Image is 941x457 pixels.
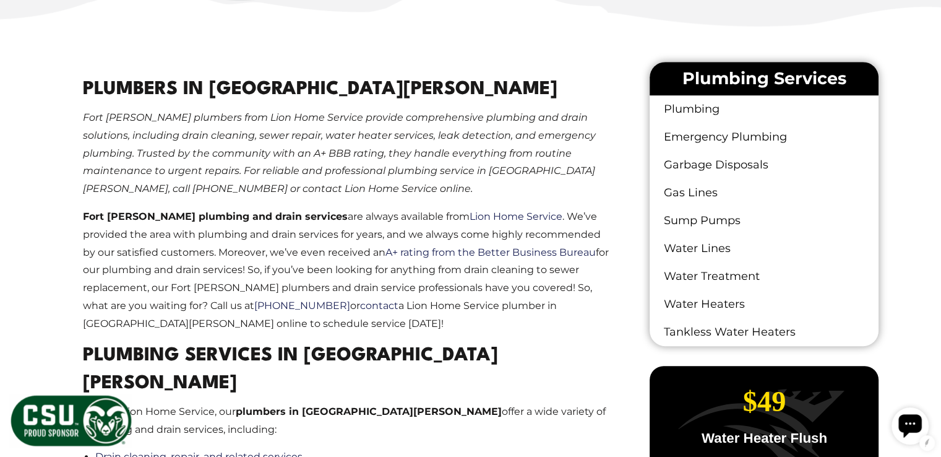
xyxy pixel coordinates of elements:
[83,211,348,222] strong: Fort [PERSON_NAME] plumbing and drain services
[650,95,878,123] a: Plumbing
[83,342,614,398] h2: Plumbing Services In [GEOGRAPHIC_DATA][PERSON_NAME]
[470,211,562,222] a: Lion Home Service
[650,318,878,346] a: Tankless Water Heaters
[650,62,878,95] li: Plumbing Services
[650,290,878,318] a: Water Heaters
[650,179,878,207] a: Gas Lines
[385,246,596,258] a: A+ rating from the Better Business Bureau
[650,263,878,290] a: Water Treatment
[743,386,786,417] span: $49
[9,394,133,448] img: CSU Sponsor Badge
[236,406,502,417] strong: plumbers in [GEOGRAPHIC_DATA][PERSON_NAME]
[5,5,42,42] div: Open chat widget
[650,151,878,179] a: Garbage Disposals
[650,207,878,235] a: Sump Pumps
[660,432,869,445] p: Water Heater Flush
[83,76,614,104] h2: Plumbers In [GEOGRAPHIC_DATA][PERSON_NAME]
[360,300,398,311] a: contact
[83,208,614,333] p: are always available from . We’ve provided the area with plumbing and drain services for years, a...
[83,111,596,194] em: Fort [PERSON_NAME] plumbers from Lion Home Service provide comprehensive plumbing and drain solut...
[254,300,350,311] a: [PHONE_NUMBER]
[650,123,878,151] a: Emergency Plumbing
[650,235,878,263] a: Water Lines
[83,403,614,439] p: Here at Lion Home Service, our offer a wide variety of plumbing and drain services, including:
